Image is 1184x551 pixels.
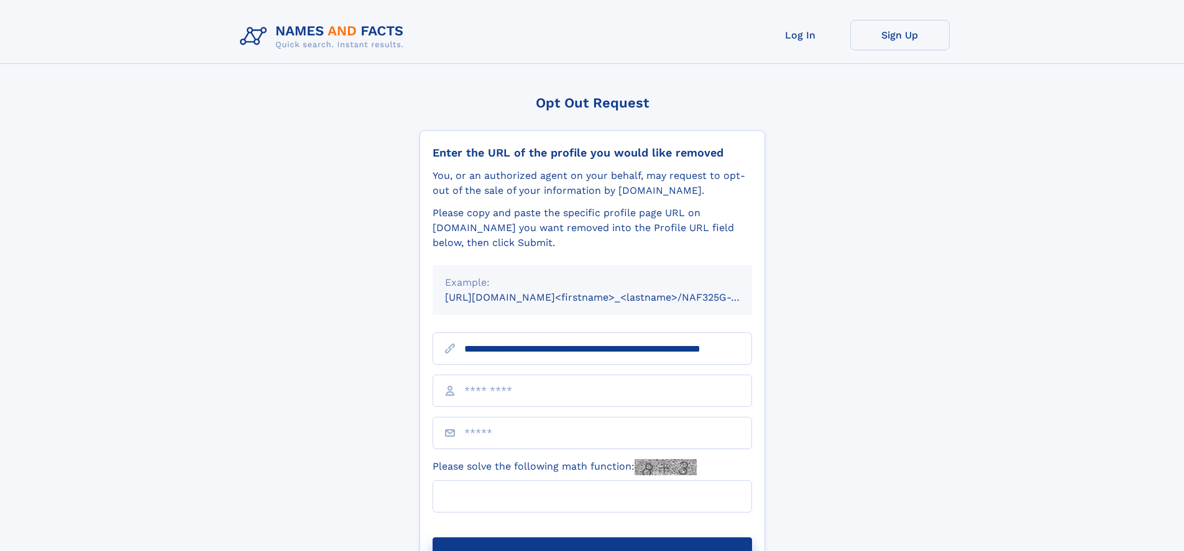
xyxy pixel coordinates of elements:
[445,291,776,303] small: [URL][DOMAIN_NAME]<firstname>_<lastname>/NAF325G-xxxxxxxx
[433,146,752,160] div: Enter the URL of the profile you would like removed
[751,20,850,50] a: Log In
[433,459,697,475] label: Please solve the following math function:
[433,206,752,250] div: Please copy and paste the specific profile page URL on [DOMAIN_NAME] you want removed into the Pr...
[850,20,950,50] a: Sign Up
[420,95,765,111] div: Opt Out Request
[433,168,752,198] div: You, or an authorized agent on your behalf, may request to opt-out of the sale of your informatio...
[235,20,414,53] img: Logo Names and Facts
[445,275,740,290] div: Example:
